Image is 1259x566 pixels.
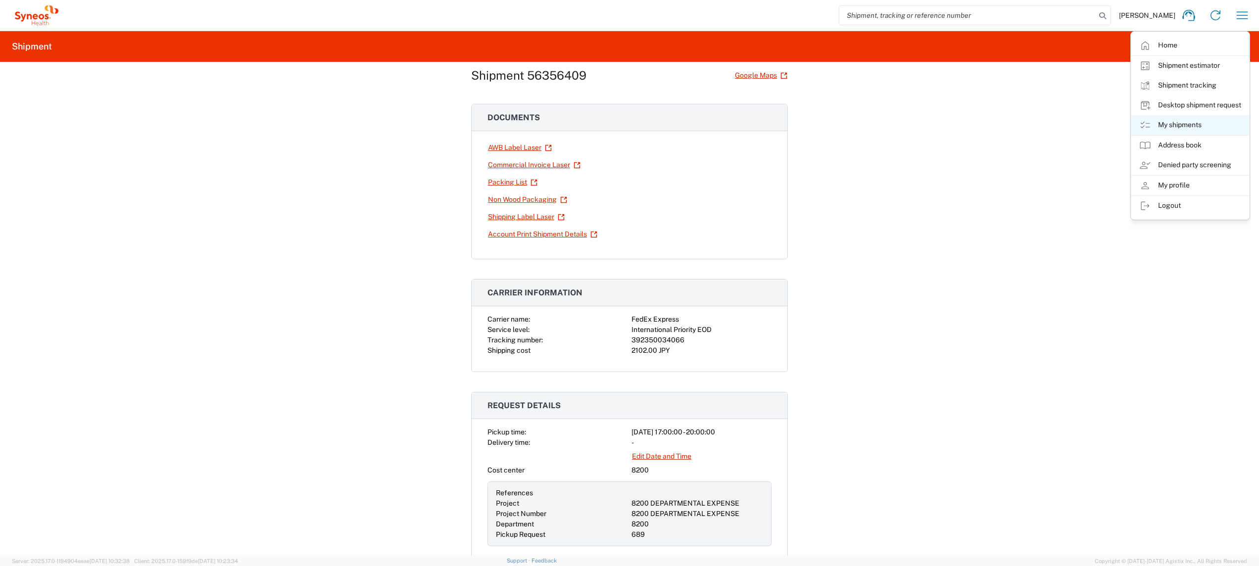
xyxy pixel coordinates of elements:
span: Server: 2025.17.0-1194904eeae [12,558,130,564]
div: FedEx Express [631,314,772,325]
span: Shipping cost [487,346,531,354]
div: Project Number [496,509,628,519]
div: Project [496,498,628,509]
span: Service level: [487,326,530,333]
a: Edit Date and Time [631,448,692,465]
div: 8200 [631,519,763,529]
a: Google Maps [734,67,788,84]
a: Address book [1131,136,1249,155]
a: Denied party screening [1131,155,1249,175]
a: My profile [1131,176,1249,195]
span: Request details [487,401,561,410]
div: 8200 DEPARTMENTAL EXPENSE [631,498,763,509]
div: - [631,437,772,448]
div: 392350034066 [631,335,772,345]
span: Carrier name: [487,315,530,323]
span: Tracking number: [487,336,543,344]
div: 2102.00 JPY [631,345,772,356]
span: References [496,489,533,497]
span: [PERSON_NAME] [1119,11,1175,20]
a: Non Wood Packaging [487,191,568,208]
span: Carrier information [487,288,582,297]
a: Shipment tracking [1131,76,1249,95]
a: AWB Label Laser [487,139,552,156]
div: Department [496,519,628,529]
span: Client: 2025.17.0-159f9de [134,558,238,564]
a: Desktop shipment request [1131,95,1249,115]
a: My shipments [1131,115,1249,135]
div: International Priority EOD [631,325,772,335]
div: 689 [631,529,763,540]
span: Delivery time: [487,438,530,446]
h1: Shipment 56356409 [471,68,586,83]
div: [DATE] 17:00:00 - 20:00:00 [631,427,772,437]
a: Shipment estimator [1131,56,1249,76]
input: Shipment, tracking or reference number [839,6,1096,25]
span: Pickup time: [487,428,526,436]
div: 8200 DEPARTMENTAL EXPENSE [631,509,763,519]
a: Support [507,558,532,564]
div: Pickup Request [496,529,628,540]
div: 8200 [631,465,772,475]
a: Account Print Shipment Details [487,226,598,243]
a: Packing List [487,174,538,191]
a: Shipping Label Laser [487,208,565,226]
a: Feedback [532,558,557,564]
span: Copyright © [DATE]-[DATE] Agistix Inc., All Rights Reserved [1095,557,1247,566]
a: Commercial Invoice Laser [487,156,581,174]
span: [DATE] 10:23:34 [198,558,238,564]
span: [DATE] 10:32:38 [90,558,130,564]
a: Logout [1131,196,1249,216]
span: Documents [487,113,540,122]
h2: Shipment [12,41,52,52]
a: Home [1131,36,1249,55]
span: Cost center [487,466,525,474]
